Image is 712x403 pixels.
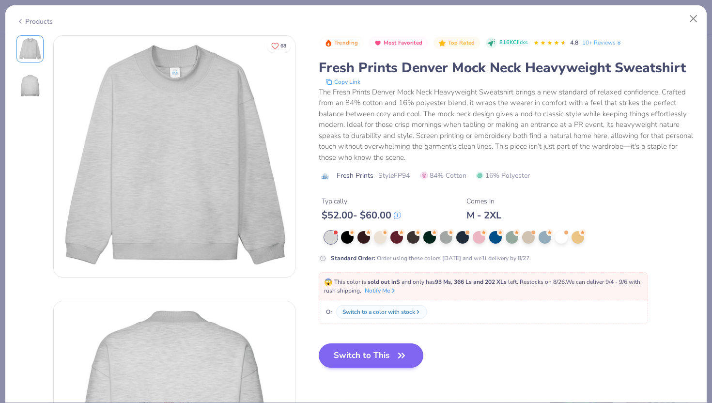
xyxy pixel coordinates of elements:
[320,37,363,49] button: Badge Button
[466,196,501,206] div: Comes In
[365,286,397,295] button: Notify Me
[324,278,640,294] span: This color is and only has left . Restocks on 8/26. We can deliver 9/4 - 9/6 with rush shipping.
[331,254,375,262] strong: Standard Order :
[384,40,422,46] span: Most Favorited
[16,16,53,27] div: Products
[337,170,373,181] span: Fresh Prints
[499,39,527,47] span: 816K Clicks
[319,343,424,368] button: Switch to This
[374,39,382,47] img: Most Favorited sort
[336,305,427,319] button: Switch to a color with stock
[331,254,531,263] div: Order using these colors [DATE] and we’ll delivery by 8/27.
[378,170,410,181] span: Style FP94
[570,39,578,46] span: 4.8
[18,37,42,61] img: Front
[319,172,332,180] img: brand logo
[280,44,286,48] span: 68
[433,37,480,49] button: Badge Button
[319,59,696,77] div: Fresh Prints Denver Mock Neck Heavyweight Sweatshirt
[54,36,295,277] img: Front
[324,308,332,316] span: Or
[342,308,415,316] div: Switch to a color with stock
[319,87,696,163] div: The Fresh Prints Denver Mock Neck Heavyweight Sweatshirt brings a new standard of relaxed confide...
[684,10,703,28] button: Close
[476,170,530,181] span: 16% Polyester
[420,170,466,181] span: 84% Cotton
[438,39,446,47] img: Top Rated sort
[322,196,401,206] div: Typically
[18,74,42,97] img: Back
[466,209,501,221] div: M - 2XL
[448,40,475,46] span: Top Rated
[334,40,358,46] span: Trending
[369,37,428,49] button: Badge Button
[435,278,507,286] strong: 93 Ms, 366 Ls and 202 XLs
[322,209,401,221] div: $ 52.00 - $ 60.00
[323,77,363,87] button: copy to clipboard
[324,278,332,287] span: 😱
[533,35,566,51] div: 4.8 Stars
[267,39,291,53] button: Like
[368,278,400,286] strong: sold out in S
[325,39,332,47] img: Trending sort
[582,38,622,47] a: 10+ Reviews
